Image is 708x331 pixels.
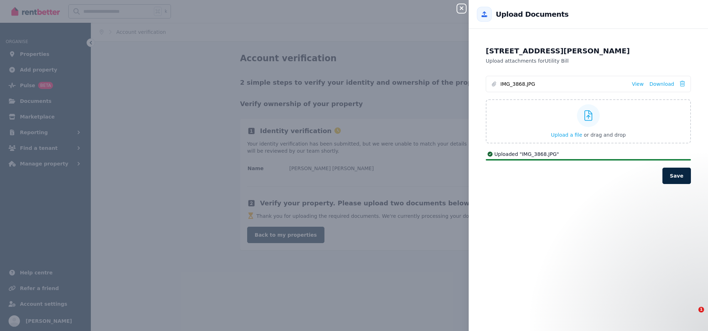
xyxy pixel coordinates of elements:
[500,80,626,88] span: IMG_3868.JPG
[496,9,568,19] h2: Upload Documents
[486,151,691,158] div: Uploaded " IMG_3868.JPG "
[486,46,691,56] h2: [STREET_ADDRESS][PERSON_NAME]
[684,307,701,324] iframe: Intercom live chat
[551,132,582,138] span: Upload a file
[551,131,626,138] button: Upload a file or drag and drop
[632,80,644,88] a: View
[486,57,691,64] p: Upload attachments for Utility Bill
[662,168,691,184] button: Save
[584,132,626,138] span: or drag and drop
[649,80,674,88] a: Download
[698,307,704,312] span: 1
